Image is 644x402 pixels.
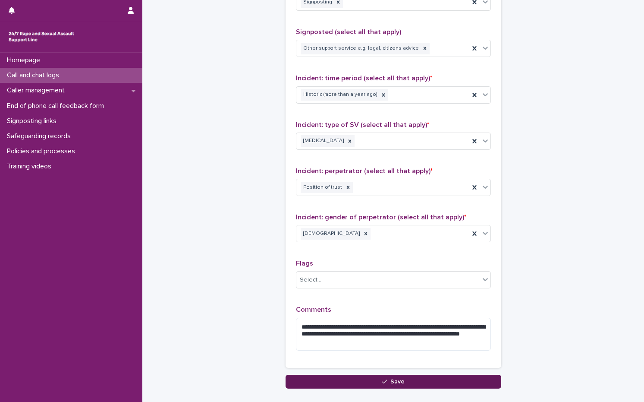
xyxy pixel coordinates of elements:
p: Training videos [3,162,58,171]
span: Comments [296,306,331,313]
p: End of phone call feedback form [3,102,111,110]
div: Historic (more than a year ago) [301,89,379,101]
p: Homepage [3,56,47,64]
p: Safeguarding records [3,132,78,140]
p: Caller management [3,86,72,95]
span: Incident: time period (select all that apply) [296,75,432,82]
span: Signposted (select all that apply) [296,28,401,35]
p: Call and chat logs [3,71,66,79]
div: [DEMOGRAPHIC_DATA] [301,228,361,240]
div: Other support service e.g. legal, citizens advice [301,43,420,54]
img: rhQMoQhaT3yELyF149Cw [7,28,76,45]
div: [MEDICAL_DATA] [301,135,345,147]
span: Save [390,379,405,385]
span: Incident: perpetrator (select all that apply) [296,168,433,174]
span: Incident: gender of perpetrator (select all that apply) [296,214,466,221]
p: Signposting links [3,117,63,125]
span: Flags [296,260,313,267]
div: Select... [300,275,321,285]
p: Policies and processes [3,147,82,155]
span: Incident: type of SV (select all that apply) [296,121,429,128]
div: Position of trust [301,182,343,193]
button: Save [286,375,501,389]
